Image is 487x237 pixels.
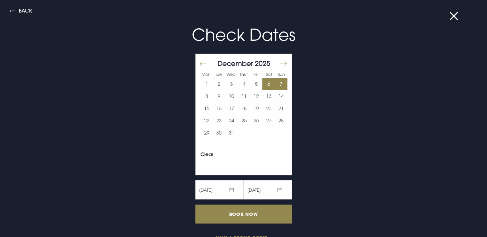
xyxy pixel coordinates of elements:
[225,78,238,90] button: 3
[201,127,213,139] button: 29
[238,90,250,102] button: 11
[275,78,287,90] td: Choose Sunday, December 7, 2025 as your end date.
[201,78,213,90] button: 1
[213,78,225,90] button: 2
[262,90,275,102] button: 13
[250,78,263,90] button: 5
[275,102,287,114] td: Choose Sunday, December 21, 2025 as your end date.
[262,78,275,90] td: Selected. Saturday, December 6, 2025
[262,78,275,90] button: 6
[262,102,275,114] button: 20
[90,22,397,47] p: Check Dates
[238,114,250,127] button: 25
[225,127,238,139] td: Choose Wednesday, December 31, 2025 as your end date.
[238,78,250,90] button: 4
[250,90,263,102] td: Choose Friday, December 12, 2025 as your end date.
[255,59,270,67] span: 2025
[238,102,250,114] td: Choose Thursday, December 18, 2025 as your end date.
[213,90,225,102] td: Choose Tuesday, December 9, 2025 as your end date.
[225,114,238,127] button: 24
[201,127,213,139] td: Choose Monday, December 29, 2025 as your end date.
[10,8,32,15] button: Back
[201,102,213,114] button: 15
[238,102,250,114] button: 18
[238,114,250,127] td: Choose Thursday, December 25, 2025 as your end date.
[225,90,238,102] button: 10
[201,90,213,102] td: Choose Monday, December 8, 2025 as your end date.
[250,114,263,127] button: 26
[250,90,263,102] button: 12
[275,114,287,127] td: Choose Sunday, December 28, 2025 as your end date.
[275,90,287,102] button: 14
[213,127,225,139] button: 30
[213,127,225,139] td: Choose Tuesday, December 30, 2025 as your end date.
[275,78,287,90] button: 7
[238,90,250,102] td: Choose Thursday, December 11, 2025 as your end date.
[238,78,250,90] td: Choose Thursday, December 4, 2025 as your end date.
[201,102,213,114] td: Choose Monday, December 15, 2025 as your end date.
[225,78,238,90] td: Choose Wednesday, December 3, 2025 as your end date.
[199,57,207,70] button: Move backward to switch to the previous month.
[213,78,225,90] td: Choose Tuesday, December 2, 2025 as your end date.
[213,114,225,127] td: Choose Tuesday, December 23, 2025 as your end date.
[244,180,292,199] span: [DATE]
[225,114,238,127] td: Choose Wednesday, December 24, 2025 as your end date.
[213,114,225,127] button: 23
[225,102,238,114] button: 17
[275,102,287,114] button: 21
[195,180,244,199] span: [DATE]
[275,90,287,102] td: Choose Sunday, December 14, 2025 as your end date.
[201,114,213,127] button: 22
[250,102,263,114] td: Choose Friday, December 19, 2025 as your end date.
[201,114,213,127] td: Choose Monday, December 22, 2025 as your end date.
[262,102,275,114] td: Choose Saturday, December 20, 2025 as your end date.
[213,102,225,114] td: Choose Tuesday, December 16, 2025 as your end date.
[201,78,213,90] td: Choose Monday, December 1, 2025 as your end date.
[250,78,263,90] td: Choose Friday, December 5, 2025 as your end date.
[201,152,213,157] button: Clear
[262,114,275,127] td: Choose Saturday, December 27, 2025 as your end date.
[195,205,292,224] input: Book Now
[262,90,275,102] td: Choose Saturday, December 13, 2025 as your end date.
[250,102,263,114] button: 19
[213,102,225,114] button: 16
[213,90,225,102] button: 9
[279,57,287,70] button: Move forward to switch to the next month.
[225,127,238,139] button: 31
[262,114,275,127] button: 27
[225,90,238,102] td: Choose Wednesday, December 10, 2025 as your end date.
[275,114,287,127] button: 28
[225,102,238,114] td: Choose Wednesday, December 17, 2025 as your end date.
[201,90,213,102] button: 8
[250,114,263,127] td: Choose Friday, December 26, 2025 as your end date.
[218,59,253,67] span: December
